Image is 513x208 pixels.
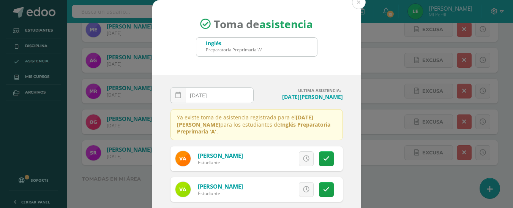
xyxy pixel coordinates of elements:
[198,152,243,159] a: [PERSON_NAME]
[175,182,191,197] img: b49de9c6ee2935fdaae2b81d61e2e2d5.png
[263,152,284,166] span: Excusa
[260,93,343,100] h4: [DATE][PERSON_NAME]
[171,88,253,103] input: Fecha de Inasistencia
[198,159,243,166] div: Estudiante
[177,121,330,135] strong: Inglés Preparatoria Preprimaria 'A'
[198,183,243,190] a: [PERSON_NAME]
[206,47,262,52] div: Preparatoria Preprimaria 'A'
[198,190,243,197] div: Estudiante
[263,183,284,197] span: Excusa
[177,114,313,128] strong: [DATE][PERSON_NAME]
[170,109,343,140] p: Ya existe toma de asistencia registrada para el para los estudiantes de .
[175,151,191,166] img: 74a3a4c2b6c393b3fe9369a70bef96c2.png
[206,40,262,47] div: Inglés
[196,38,317,56] input: Busca un grado o sección aquí...
[260,87,343,93] h4: ULTIMA ASISTENCIA:
[214,17,313,31] span: Toma de
[259,17,313,31] strong: asistencia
